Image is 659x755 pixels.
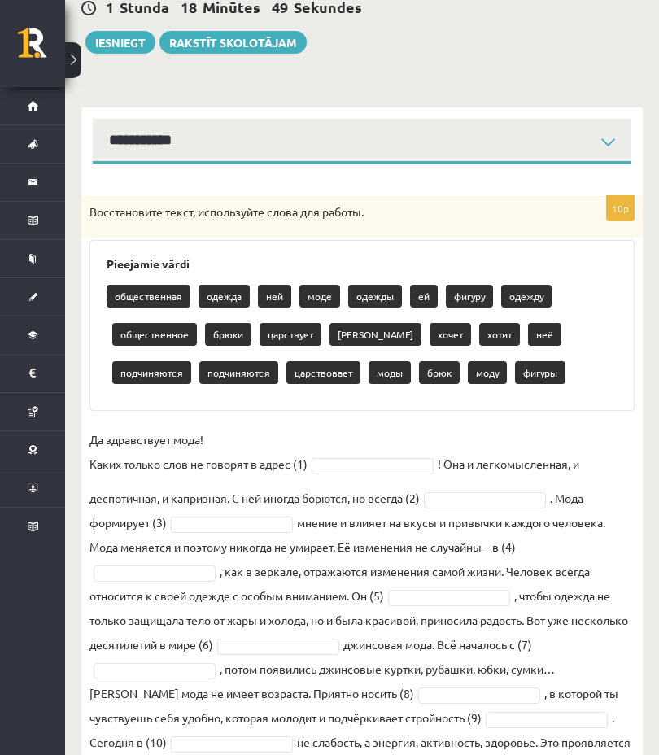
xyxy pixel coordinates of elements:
[112,361,191,384] p: подчиняются
[205,323,251,346] p: брюки
[89,427,308,476] p: Да здравствует мода! Каких только слов не говорят в адрес (1)
[199,285,250,308] p: одежда
[446,285,493,308] p: фигуру
[85,31,155,54] button: Iesniegt
[107,285,190,308] p: общественная
[107,257,618,271] h3: Pieejamie vārdi
[501,285,552,308] p: одежду
[18,28,65,69] a: Rīgas 1. Tālmācības vidusskola
[199,361,278,384] p: подчиняются
[430,323,471,346] p: хочет
[299,285,340,308] p: моде
[348,285,402,308] p: одежды
[112,323,197,346] p: общественное
[410,285,438,308] p: ей
[369,361,411,384] p: моды
[479,323,520,346] p: хотит
[286,361,360,384] p: царствовает
[419,361,460,384] p: брюк
[528,323,561,346] p: неё
[468,361,507,384] p: моду
[89,204,553,220] p: Восстановите текст, используйте слова для работы.
[329,323,421,346] p: [PERSON_NAME]
[258,285,291,308] p: ней
[260,323,321,346] p: царствует
[606,195,635,221] p: 10p
[515,361,565,384] p: фигуры
[159,31,307,54] a: Rakstīt skolotājam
